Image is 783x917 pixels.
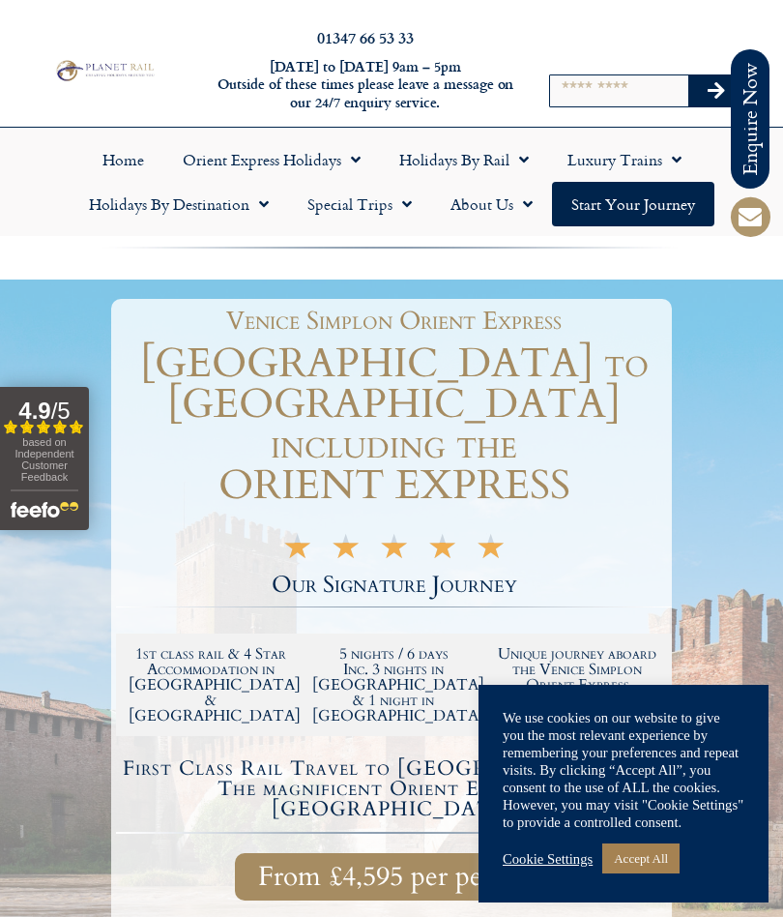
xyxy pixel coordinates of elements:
h2: 1st class rail & 4 Star Accommodation in [GEOGRAPHIC_DATA] & [GEOGRAPHIC_DATA] [129,646,293,724]
h2: Unique journey aboard the Venice Simplon Orient Express [495,646,659,693]
i: ★ [379,543,409,561]
i: ★ [427,543,457,561]
a: Special Trips [288,182,431,226]
button: Search [688,75,744,106]
a: From £4,595 per person [235,853,554,901]
a: Luxury Trains [548,137,701,182]
a: Home [83,137,163,182]
a: Holidays by Destination [70,182,288,226]
i: ★ [476,543,506,561]
a: 01347 66 53 33 [317,26,414,48]
h2: Our Signature Journey [116,574,672,597]
nav: Menu [10,137,773,226]
h2: 5 nights / 6 days Inc. 3 nights in [GEOGRAPHIC_DATA] & 1 night in [GEOGRAPHIC_DATA] [312,646,477,724]
a: Accept All [602,843,680,873]
a: About Us [431,182,552,226]
span: From £4,595 per person [258,865,531,889]
a: Orient Express Holidays [163,137,380,182]
h4: First Class Rail Travel to [GEOGRAPHIC_DATA] & The magnificent Orient Express to [GEOGRAPHIC_DATA] [119,758,669,819]
h1: Venice Simplon Orient Express [126,309,662,334]
a: Start your Journey [552,182,714,226]
h1: [GEOGRAPHIC_DATA] to [GEOGRAPHIC_DATA] including the ORIENT EXPRESS [116,343,672,506]
h6: [DATE] to [DATE] 9am – 5pm Outside of these times please leave a message on our 24/7 enquiry serv... [214,58,517,112]
i: ★ [331,543,361,561]
a: Cookie Settings [503,850,593,868]
img: Planet Rail Train Holidays Logo [52,58,157,84]
div: 5/5 [282,538,506,561]
div: We use cookies on our website to give you the most relevant experience by remembering your prefer... [503,709,744,831]
a: Holidays by Rail [380,137,548,182]
i: ★ [282,543,312,561]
